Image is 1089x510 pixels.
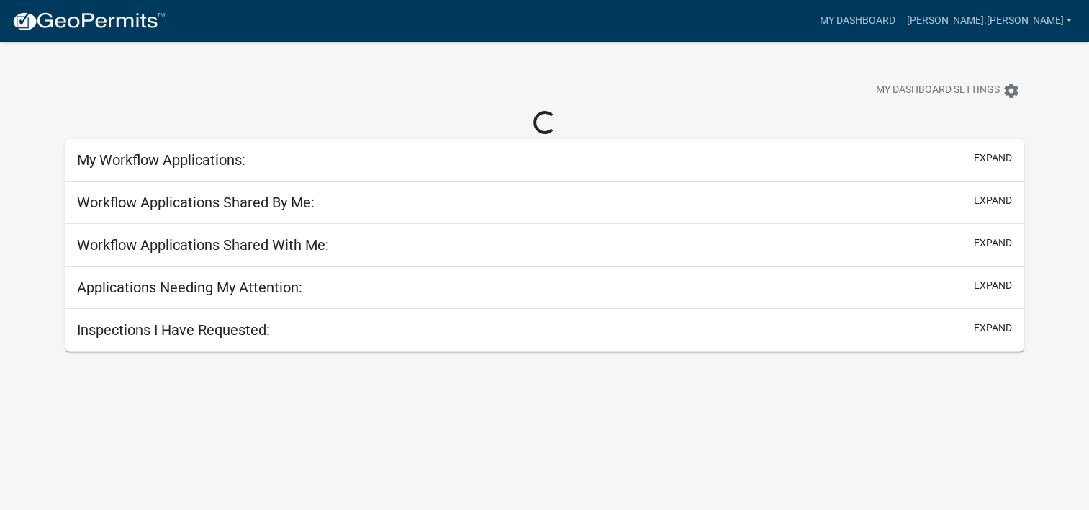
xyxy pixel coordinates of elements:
h5: Workflow Applications Shared By Me: [77,194,315,211]
h5: My Workflow Applications: [77,151,245,169]
a: [PERSON_NAME].[PERSON_NAME] [900,7,1077,35]
i: settings [1003,82,1020,99]
h5: Inspections I Have Requested: [77,321,270,339]
button: expand [974,278,1012,293]
button: expand [974,193,1012,208]
button: My Dashboard Settingssettings [864,76,1031,104]
button: expand [974,321,1012,336]
span: My Dashboard Settings [876,82,1000,99]
button: expand [974,151,1012,166]
button: expand [974,236,1012,251]
a: My Dashboard [813,7,900,35]
h5: Applications Needing My Attention: [77,279,302,296]
h5: Workflow Applications Shared With Me: [77,236,329,254]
